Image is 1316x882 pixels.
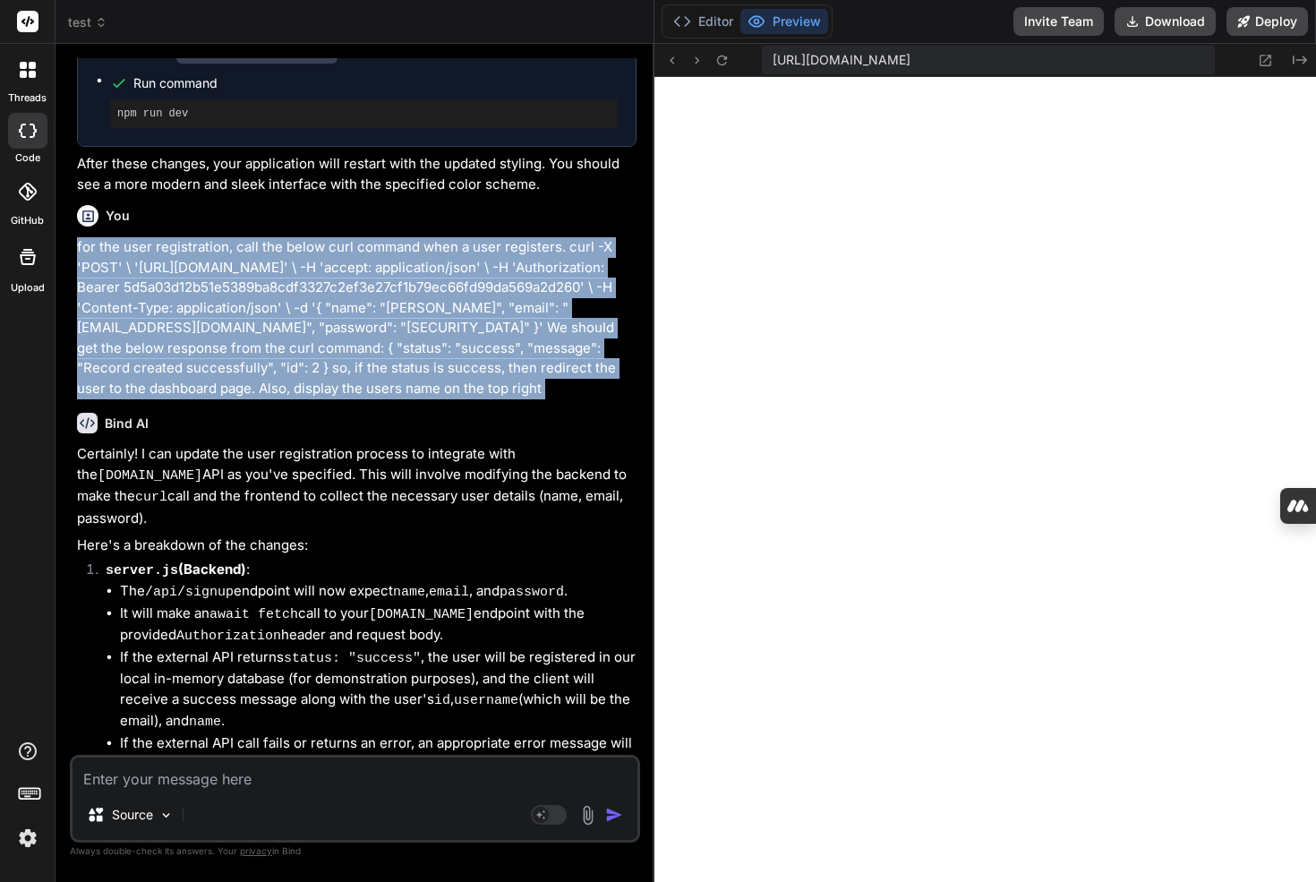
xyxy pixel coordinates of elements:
[1013,7,1104,36] button: Invite Team
[77,237,637,398] p: for the user registration, call the below curl command when a user registers. curl -X 'POST' \ '[...
[740,9,828,34] button: Preview
[117,107,611,121] pre: npm run dev
[120,647,637,733] li: If the external API returns , the user will be registered in our local in-memory database (for de...
[106,561,246,578] strong: (Backend)
[577,805,598,826] img: attachment
[434,693,450,708] code: id
[429,585,469,600] code: email
[1226,7,1308,36] button: Deploy
[500,585,564,600] code: password
[106,207,130,225] h6: You
[8,90,47,106] label: threads
[106,560,637,582] p: :
[77,535,637,556] p: Here's a breakdown of the changes:
[106,563,178,578] code: server.js
[11,213,44,228] label: GitHub
[773,51,910,69] span: [URL][DOMAIN_NAME]
[120,581,637,604] li: The endpoint will now expect , , and .
[605,806,623,824] img: icon
[105,415,149,432] h6: Bind AI
[393,585,425,600] code: name
[135,490,167,505] code: curl
[158,808,174,823] img: Pick Models
[70,843,640,860] p: Always double-check its answers. Your in Bind
[654,77,1316,882] iframe: Preview
[77,444,637,528] p: Certainly! I can update the user registration process to integrate with the API as you've specifi...
[209,607,298,622] code: await fetch
[15,150,40,166] label: code
[11,280,45,295] label: Upload
[13,823,43,853] img: settings
[189,715,221,730] code: name
[98,468,202,484] code: [DOMAIN_NAME]
[454,693,518,708] code: username
[133,74,618,92] span: Run command
[112,806,153,824] p: Source
[120,604,637,647] li: It will make an call to your endpoint with the provided header and request body.
[284,651,421,666] code: status: "success"
[1115,7,1216,36] button: Download
[240,845,272,856] span: privacy
[133,43,338,62] div: Create
[120,733,637,774] li: If the external API call fails or returns an error, an appropriate error message will be sent bac...
[77,154,637,194] p: After these changes, your application will restart with the updated styling. You should see a mor...
[68,13,107,31] span: test
[369,607,474,622] code: [DOMAIN_NAME]
[176,629,281,644] code: Authorization
[666,9,740,34] button: Editor
[145,585,234,600] code: /api/signup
